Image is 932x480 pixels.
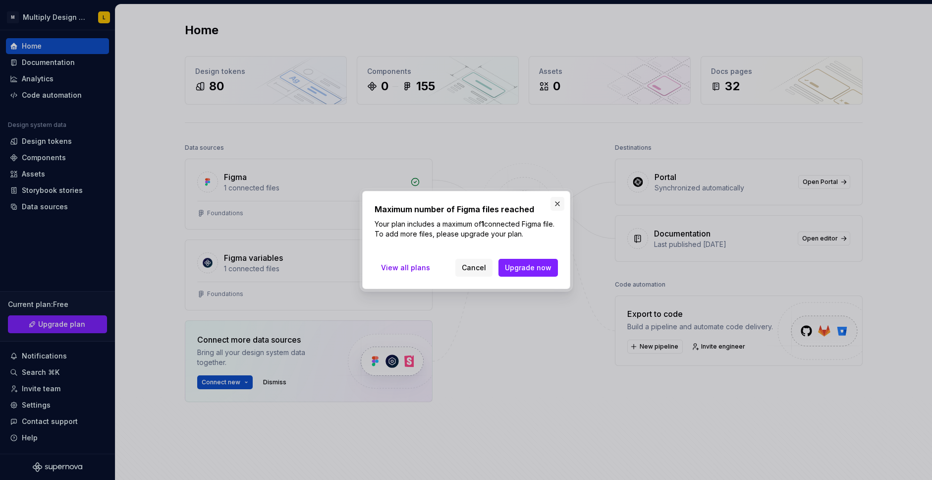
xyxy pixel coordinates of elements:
[498,259,558,277] button: Upgrade now
[381,263,430,273] span: View all plans
[455,259,493,277] button: Cancel
[505,263,551,273] span: Upgrade now
[375,219,558,239] p: Your plan includes a maximum of connected Figma file. To add more files, please upgrade your plan.
[375,203,558,215] h2: Maximum number of Figma files reached
[462,263,486,273] span: Cancel
[375,259,437,277] a: View all plans
[481,220,484,228] b: 1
